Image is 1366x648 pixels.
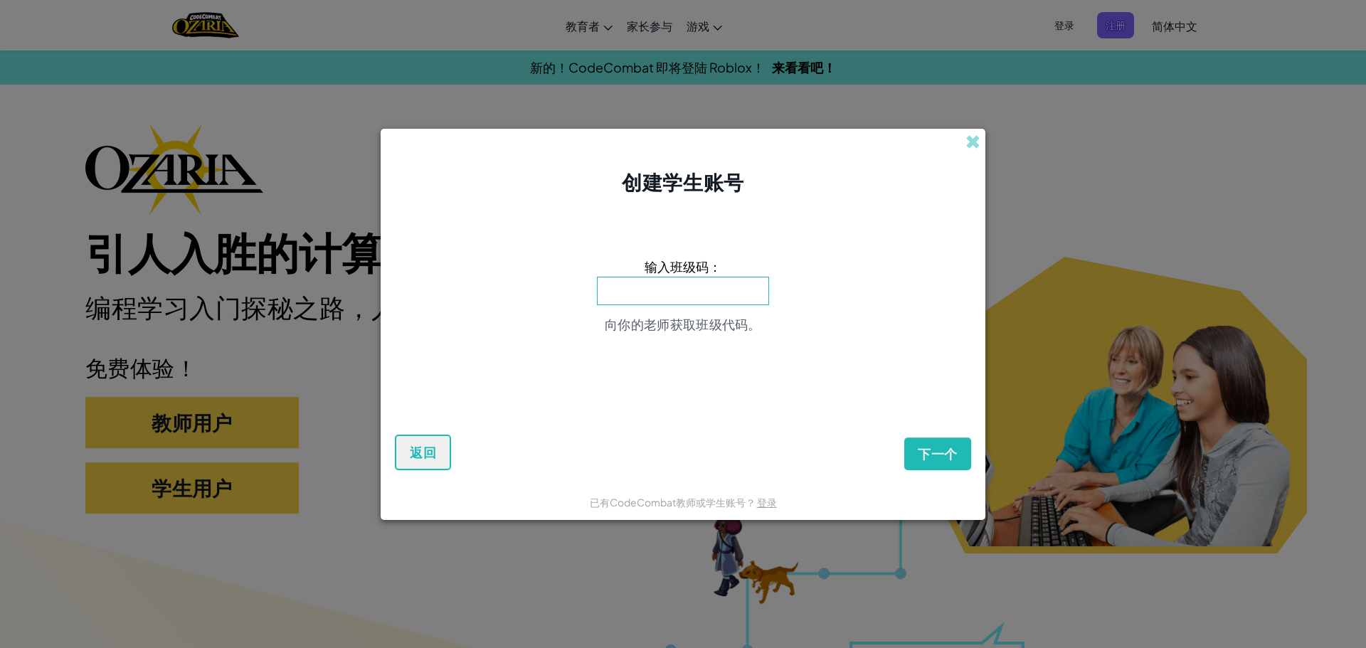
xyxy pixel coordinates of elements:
button: 下一个 [904,437,971,470]
a: 登录 [757,496,777,509]
span: 返回 [410,444,436,461]
span: 向你的老师获取班级代码。 [605,316,761,332]
span: 创建学生账号 [622,169,743,194]
span: 下一个 [918,445,958,462]
span: 输入班级码： [645,256,721,277]
button: 返回 [395,435,451,470]
span: 已有CodeCombat教师或学生账号？ [590,496,757,509]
